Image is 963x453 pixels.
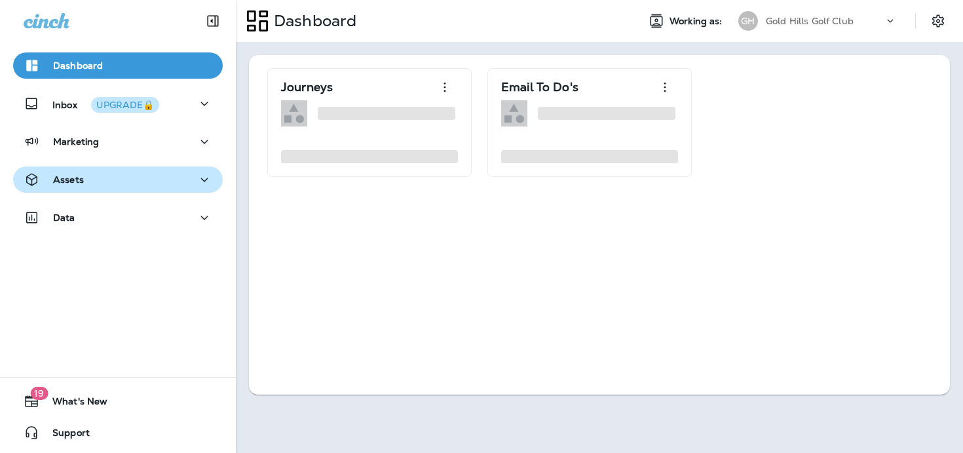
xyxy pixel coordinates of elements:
[281,81,333,94] p: Journeys
[53,174,84,185] p: Assets
[13,205,223,231] button: Data
[39,396,107,412] span: What's New
[269,11,356,31] p: Dashboard
[53,60,103,71] p: Dashboard
[52,97,159,111] p: Inbox
[13,90,223,117] button: InboxUPGRADE🔒
[670,16,725,27] span: Working as:
[30,387,48,400] span: 19
[96,100,154,109] div: UPGRADE🔒
[195,8,231,34] button: Collapse Sidebar
[13,128,223,155] button: Marketing
[13,420,223,446] button: Support
[13,167,223,193] button: Assets
[766,16,854,26] p: Gold Hills Golf Club
[53,212,75,223] p: Data
[926,9,950,33] button: Settings
[39,427,90,443] span: Support
[91,97,159,113] button: UPGRADE🔒
[13,388,223,414] button: 19What's New
[13,52,223,79] button: Dashboard
[738,11,758,31] div: GH
[501,81,578,94] p: Email To Do's
[53,136,99,147] p: Marketing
